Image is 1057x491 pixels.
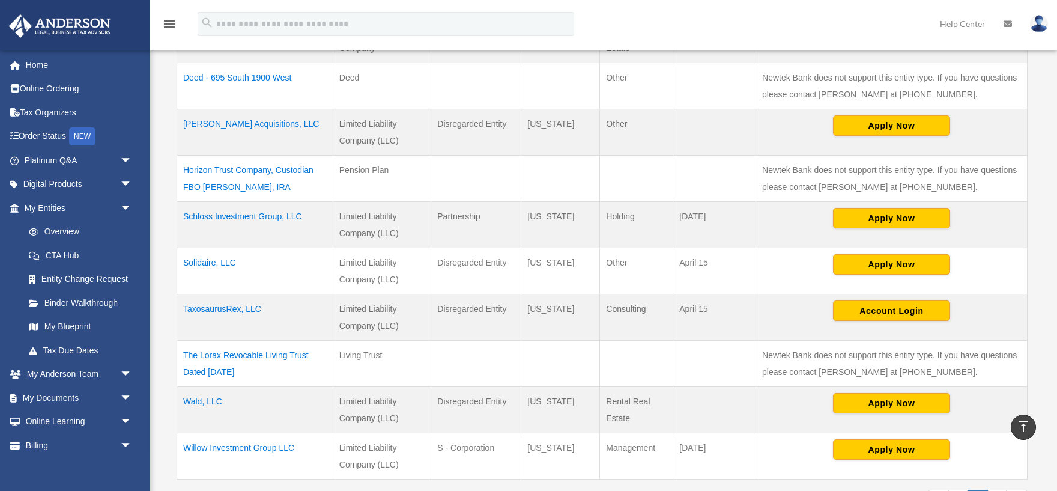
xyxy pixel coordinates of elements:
[177,341,333,387] td: The Lorax Revocable Living Trust Dated [DATE]
[17,291,144,315] a: Binder Walkthrough
[600,387,673,433] td: Rental Real Estate
[521,294,600,341] td: [US_STATE]
[333,156,431,202] td: Pension Plan
[673,202,756,248] td: [DATE]
[833,208,950,228] button: Apply Now
[833,439,950,460] button: Apply Now
[756,63,1028,109] td: Newtek Bank does not support this entity type. If you have questions please contact [PERSON_NAME]...
[673,248,756,294] td: April 15
[17,315,144,339] a: My Blueprint
[17,267,144,291] a: Entity Change Request
[162,17,177,31] i: menu
[120,386,144,410] span: arrow_drop_down
[333,433,431,480] td: Limited Liability Company (LLC)
[521,109,600,156] td: [US_STATE]
[8,410,150,434] a: Online Learningarrow_drop_down
[600,109,673,156] td: Other
[8,196,144,220] a: My Entitiesarrow_drop_down
[1030,15,1048,32] img: User Pic
[17,243,144,267] a: CTA Hub
[333,202,431,248] td: Limited Liability Company (LLC)
[8,386,150,410] a: My Documentsarrow_drop_down
[833,115,950,136] button: Apply Now
[600,433,673,480] td: Management
[201,16,214,29] i: search
[177,433,333,480] td: Willow Investment Group LLC
[333,341,431,387] td: Living Trust
[673,433,756,480] td: [DATE]
[431,387,521,433] td: Disregarded Entity
[8,53,150,77] a: Home
[756,341,1028,387] td: Newtek Bank does not support this entity type. If you have questions please contact [PERSON_NAME]...
[521,387,600,433] td: [US_STATE]
[5,14,114,38] img: Anderson Advisors Platinum Portal
[431,248,521,294] td: Disregarded Entity
[177,63,333,109] td: Deed - 695 South 1900 West
[177,248,333,294] td: Solidaire, LLC
[673,294,756,341] td: April 15
[120,196,144,221] span: arrow_drop_down
[600,202,673,248] td: Holding
[600,248,673,294] td: Other
[177,294,333,341] td: TaxosaurusRex, LLC
[333,294,431,341] td: Limited Liability Company (LLC)
[333,248,431,294] td: Limited Liability Company (LLC)
[8,433,150,457] a: Billingarrow_drop_down
[521,433,600,480] td: [US_STATE]
[833,300,950,321] button: Account Login
[431,433,521,480] td: S - Corporation
[600,63,673,109] td: Other
[8,148,150,172] a: Platinum Q&Aarrow_drop_down
[431,294,521,341] td: Disregarded Entity
[8,100,150,124] a: Tax Organizers
[177,109,333,156] td: [PERSON_NAME] Acquisitions, LLC
[756,156,1028,202] td: Newtek Bank does not support this entity type. If you have questions please contact [PERSON_NAME]...
[333,387,431,433] td: Limited Liability Company (LLC)
[521,202,600,248] td: [US_STATE]
[177,156,333,202] td: Horizon Trust Company, Custodian FBO [PERSON_NAME], IRA
[177,387,333,433] td: Wald, LLC
[521,248,600,294] td: [US_STATE]
[120,172,144,197] span: arrow_drop_down
[177,202,333,248] td: Schloss Investment Group, LLC
[8,172,150,197] a: Digital Productsarrow_drop_down
[1011,415,1036,440] a: vertical_align_top
[17,220,138,244] a: Overview
[431,202,521,248] td: Partnership
[333,109,431,156] td: Limited Liability Company (LLC)
[162,21,177,31] a: menu
[1016,419,1031,434] i: vertical_align_top
[833,393,950,413] button: Apply Now
[8,124,150,149] a: Order StatusNEW
[833,254,950,275] button: Apply Now
[333,63,431,109] td: Deed
[120,410,144,435] span: arrow_drop_down
[8,362,150,386] a: My Anderson Teamarrow_drop_down
[120,148,144,173] span: arrow_drop_down
[120,433,144,458] span: arrow_drop_down
[17,338,144,362] a: Tax Due Dates
[600,294,673,341] td: Consulting
[8,77,150,101] a: Online Ordering
[431,109,521,156] td: Disregarded Entity
[69,127,95,145] div: NEW
[120,362,144,387] span: arrow_drop_down
[833,305,950,315] a: Account Login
